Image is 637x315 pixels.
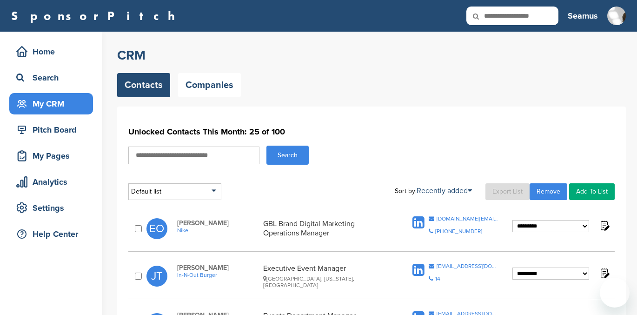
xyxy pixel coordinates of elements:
div: Analytics [14,174,93,190]
span: EO [146,218,167,239]
h2: CRM [117,47,626,64]
span: JT [146,266,167,287]
img: Notes [598,220,610,231]
a: Help Center [9,223,93,245]
a: SponsorPitch [11,10,181,22]
button: Search [266,146,309,165]
div: 14 [435,276,440,281]
a: Recently added [417,186,472,195]
a: My CRM [9,93,93,114]
h3: Seamus [568,9,598,22]
div: Help Center [14,226,93,242]
div: Search [14,69,93,86]
div: My CRM [14,95,93,112]
div: Default list [128,183,221,200]
div: Executive Event Manager [263,264,391,288]
span: [PERSON_NAME] [177,219,259,227]
div: [GEOGRAPHIC_DATA], [US_STATE], [GEOGRAPHIC_DATA] [263,275,391,288]
a: Settings [9,197,93,219]
div: Sort by: [395,187,472,194]
a: Add To List [569,183,615,200]
a: Seamus [568,6,598,26]
div: [PHONE_NUMBER] [435,228,482,234]
a: Companies [178,73,241,97]
a: Nike [177,227,259,234]
div: Pitch Board [14,121,93,138]
span: [PERSON_NAME] [177,264,259,272]
a: Contacts [117,73,170,97]
a: Export List [485,183,530,200]
div: [EMAIL_ADDRESS][DOMAIN_NAME] [437,263,498,269]
a: Home [9,41,93,62]
div: [DOMAIN_NAME][EMAIL_ADDRESS][DOMAIN_NAME] [437,216,498,221]
div: Home [14,43,93,60]
a: Pitch Board [9,119,93,141]
a: Search [9,67,93,88]
iframe: Button to launch messaging window [600,278,630,308]
a: My Pages [9,145,93,167]
h1: Unlocked Contacts This Month: 25 of 100 [128,123,615,140]
div: Settings [14,200,93,216]
a: In-N-Out Burger [177,272,259,278]
div: My Pages [14,147,93,164]
a: Analytics [9,171,93,193]
div: GBL Brand Digital Marketing Operations Manager [263,219,391,238]
a: Remove [530,183,567,200]
img: Notes [598,267,610,279]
